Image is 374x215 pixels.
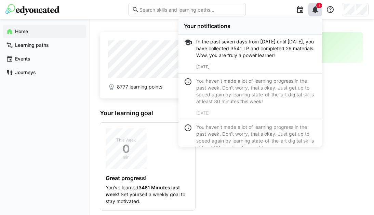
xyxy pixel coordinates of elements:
[196,38,317,59] div: In the past seven days from [DATE] until [DATE], you have collected 3541 LP and completed 26 mate...
[139,6,242,13] input: Search skills and learning paths…
[318,3,320,8] span: 1
[100,109,196,117] h3: Your learning goal
[196,110,210,116] span: [DATE]
[117,83,162,90] span: 8777 learning points
[106,185,180,197] strong: 3461 Minutes last week
[196,124,317,151] div: You haven't made a lot of learning progress in the past week. Don't worry, that's okay. Just get ...
[184,23,317,29] div: Your notifications
[196,64,210,69] span: [DATE]
[106,175,190,182] h4: Great progress!
[106,184,190,205] p: You’ve learned ! Set yourself a weekly goal to stay motivated.
[196,78,317,105] div: You haven't made a lot of learning progress in the past week. Don't worry, that's okay. Just get ...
